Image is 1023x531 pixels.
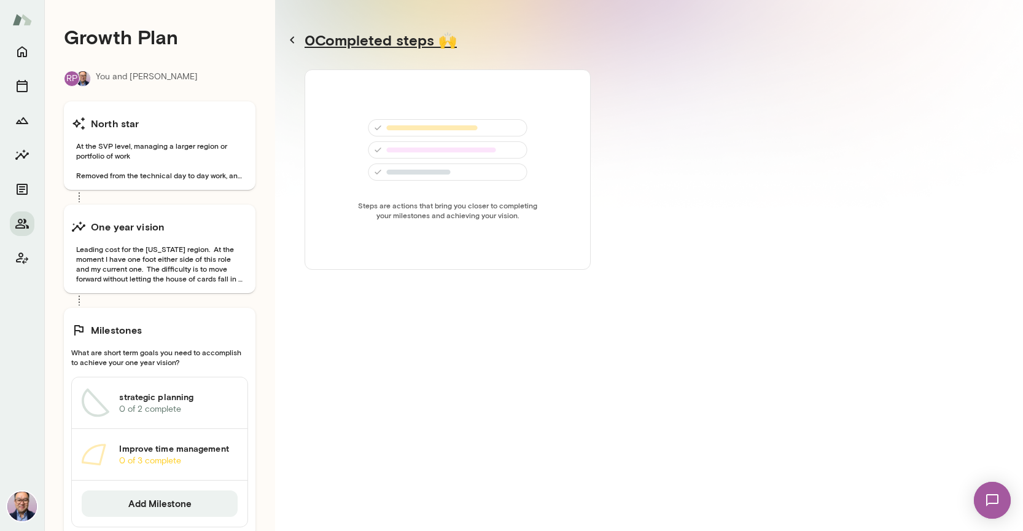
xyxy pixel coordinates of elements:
[354,200,541,220] span: Steps are actions that bring you closer to completing your milestones and achieving your vision.
[7,492,37,521] img: Valentin Wu
[64,71,80,87] div: RP
[82,490,238,516] button: Add Milestone
[119,403,238,415] p: 0 of 2 complete
[91,323,142,337] h6: Milestones
[119,442,238,455] h6: Improve time management
[76,71,90,86] img: Valentin Wu
[71,377,248,527] div: strategic planning0 of 2 completeImprove time management0 of 3 completeAdd Milestone
[12,8,32,31] img: Mento
[91,219,165,234] h6: One year vision
[64,101,255,190] button: North starAt the SVP level, managing a larger region or portfolio of work Removed from the techni...
[71,244,248,283] span: Leading cost for the [US_STATE] region. At the moment I have one foot either side of this role an...
[10,211,34,236] button: Members
[91,116,139,131] h6: North star
[10,39,34,64] button: Home
[119,391,238,403] h6: strategic planning
[64,25,255,49] h4: Growth Plan
[72,377,247,429] a: strategic planning0 of 2 complete
[10,74,34,98] button: Sessions
[71,141,248,180] span: At the SVP level, managing a larger region or portfolio of work Removed from the technical day to...
[10,143,34,167] button: Insights
[96,71,198,87] p: You and [PERSON_NAME]
[10,246,34,270] button: Client app
[64,205,255,293] button: One year visionLeading cost for the [US_STATE] region. At the moment I have one foot either side ...
[10,177,34,202] button: Documents
[72,429,247,481] a: Improve time management0 of 3 complete
[305,30,457,50] a: 0Completed steps 🙌
[10,108,34,133] button: Growth Plan
[71,347,248,367] span: What are short term goals you need to accomplish to achieve your one year vision?
[119,455,238,467] p: 0 of 3 complete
